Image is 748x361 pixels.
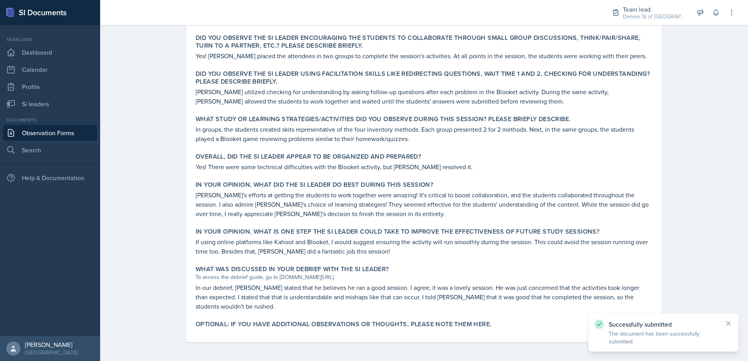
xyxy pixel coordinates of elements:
p: If using online platforms like Kahoot and Blooket, I would suggest ensuring the activity will run... [196,237,653,256]
a: Search [3,142,97,158]
div: Demon SI of [GEOGRAPHIC_DATA] / Fall 2025 [623,13,685,21]
label: Did you observe the SI Leader using facilitation skills like redirecting questions, wait time 1 a... [196,70,653,86]
label: In your opinion, what is ONE step the SI Leader could take to improve the effectiveness of future... [196,228,599,236]
div: Team lead [623,5,685,14]
div: [GEOGRAPHIC_DATA] [25,348,78,356]
a: Calendar [3,62,97,77]
a: Observation Forms [3,125,97,141]
a: Si leaders [3,96,97,112]
div: Help & Documentation [3,170,97,186]
label: What study or learning strategies/activities did you observe during this session? Please briefly ... [196,115,570,123]
p: In our debrief, [PERSON_NAME] stated that he believes he ran a good session. I agree; it was a lo... [196,283,653,311]
div: Team lead [3,36,97,43]
p: In groups, the students created skits representative of the four inventory methods. Each group pr... [196,125,653,143]
div: [PERSON_NAME] [25,341,78,348]
p: Successfully submitted [609,320,718,328]
p: [PERSON_NAME] utilized checking for understanding by asking follow-up questions after each proble... [196,87,653,106]
div: Documents [3,116,97,123]
p: The document has been successfully submitted [609,330,718,345]
div: To access the debrief guide, go to [DOMAIN_NAME][URL] [196,273,653,281]
label: In your opinion, what did the SI Leader do BEST during this session? [196,181,433,189]
label: Overall, did the SI Leader appear to be organized and prepared? [196,153,421,161]
a: Profile [3,79,97,95]
a: Dashboard [3,45,97,60]
p: Yes! [PERSON_NAME] placed the attendees in two groups to complete the session's activities. At al... [196,51,653,61]
label: Did you observe the SI Leader encouraging the students to collaborate through small group discuss... [196,34,653,50]
p: [PERSON_NAME]'s efforts at getting the students to work together were amazing! It's critical to b... [196,190,653,218]
label: What was discussed in your debrief with the SI Leader? [196,265,389,273]
label: Optional: If you have additional observations or thoughts, please note them here. [196,320,491,328]
p: Yes! There were some technical difficulties with the Blooket activity, but [PERSON_NAME] resolved... [196,162,653,172]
